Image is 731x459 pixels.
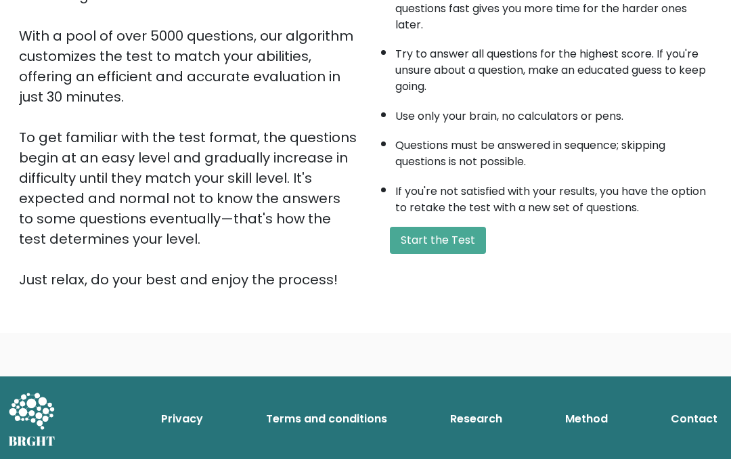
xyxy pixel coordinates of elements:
button: Start the Test [390,227,486,254]
li: Use only your brain, no calculators or pens. [395,102,712,125]
a: Research [445,406,508,433]
a: Terms and conditions [261,406,393,433]
li: Questions must be answered in sequence; skipping questions is not possible. [395,131,712,170]
a: Method [560,406,613,433]
li: If you're not satisfied with your results, you have the option to retake the test with a new set ... [395,177,712,216]
a: Contact [665,406,723,433]
li: Try to answer all questions for the highest score. If you're unsure about a question, make an edu... [395,39,712,95]
a: Privacy [156,406,208,433]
